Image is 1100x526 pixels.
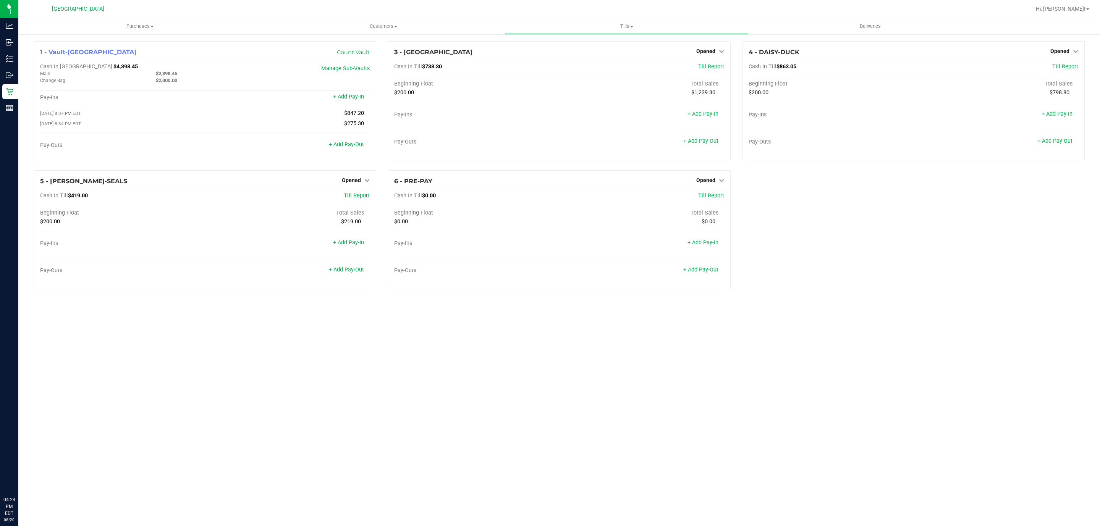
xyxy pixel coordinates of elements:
[342,177,361,183] span: Opened
[1052,63,1078,70] a: Till Report
[698,192,724,199] a: Till Report
[749,139,914,145] div: Pay-Outs
[156,71,177,76] span: $2,398.45
[1050,48,1069,54] span: Opened
[40,218,60,225] span: $200.00
[156,77,177,83] span: $2,000.00
[394,48,472,56] span: 3 - [GEOGRAPHIC_DATA]
[505,18,748,34] a: Tills
[394,210,559,216] div: Beginning Float
[344,192,370,199] a: Till Report
[422,192,436,199] span: $0.00
[696,48,715,54] span: Opened
[321,65,370,72] a: Manage Sub-Vaults
[52,6,104,12] span: [GEOGRAPHIC_DATA]
[344,120,364,127] span: $275.30
[559,81,724,87] div: Total Sales
[333,94,364,100] a: + Add Pay-In
[262,23,505,30] span: Customers
[394,63,422,70] span: Cash In Till
[40,240,205,247] div: Pay-Ins
[344,110,364,116] span: $847.20
[40,63,113,70] span: Cash In [GEOGRAPHIC_DATA]:
[329,141,364,148] a: + Add Pay-Out
[40,267,205,274] div: Pay-Outs
[333,239,364,246] a: + Add Pay-In
[40,192,68,199] span: Cash In Till
[394,81,559,87] div: Beginning Float
[749,48,799,56] span: 4 - DAISY-DUCK
[394,177,432,185] span: 6 - PRE-PAY
[913,81,1078,87] div: Total Sales
[749,81,914,87] div: Beginning Float
[262,18,505,34] a: Customers
[749,111,914,118] div: Pay-Ins
[6,55,13,63] inline-svg: Inventory
[749,89,768,96] span: $200.00
[776,63,796,70] span: $863.05
[40,121,81,126] span: [DATE] 8:34 PM EDT
[1036,6,1085,12] span: Hi, [PERSON_NAME]!
[698,63,724,70] a: Till Report
[1042,111,1072,117] a: + Add Pay-In
[394,267,559,274] div: Pay-Outs
[205,210,370,216] div: Total Sales
[687,239,718,246] a: + Add Pay-In
[394,89,414,96] span: $200.00
[18,18,262,34] a: Purchases
[3,517,15,523] p: 08/20
[18,23,262,30] span: Purchases
[683,266,718,273] a: + Add Pay-Out
[394,111,559,118] div: Pay-Ins
[749,63,776,70] span: Cash In Till
[6,39,13,46] inline-svg: Inbound
[8,465,31,488] iframe: Resource center
[394,139,559,145] div: Pay-Outs
[849,23,891,30] span: Deliveries
[696,177,715,183] span: Opened
[6,104,13,112] inline-svg: Reports
[559,210,724,216] div: Total Sales
[341,218,361,225] span: $219.00
[394,192,422,199] span: Cash In Till
[40,111,81,116] span: [DATE] 8:37 PM EDT
[394,240,559,247] div: Pay-Ins
[691,89,715,96] span: $1,239.30
[40,210,205,216] div: Beginning Float
[6,22,13,30] inline-svg: Analytics
[329,266,364,273] a: + Add Pay-Out
[40,94,205,101] div: Pay-Ins
[40,71,52,76] span: Main:
[394,218,408,225] span: $0.00
[422,63,442,70] span: $738.30
[1037,138,1072,144] a: + Add Pay-Out
[40,78,66,83] span: Change Bag:
[749,18,992,34] a: Deliveries
[68,192,88,199] span: $419.00
[40,48,136,56] span: 1 - Vault-[GEOGRAPHIC_DATA]
[337,49,370,56] a: Count Vault
[6,88,13,95] inline-svg: Retail
[683,138,718,144] a: + Add Pay-Out
[687,111,718,117] a: + Add Pay-In
[40,177,127,185] span: 5 - [PERSON_NAME]-SEALS
[40,142,205,149] div: Pay-Outs
[505,23,748,30] span: Tills
[6,71,13,79] inline-svg: Outbound
[1050,89,1069,96] span: $798.80
[113,63,138,70] span: $4,398.45
[3,496,15,517] p: 04:23 PM EDT
[702,218,715,225] span: $0.00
